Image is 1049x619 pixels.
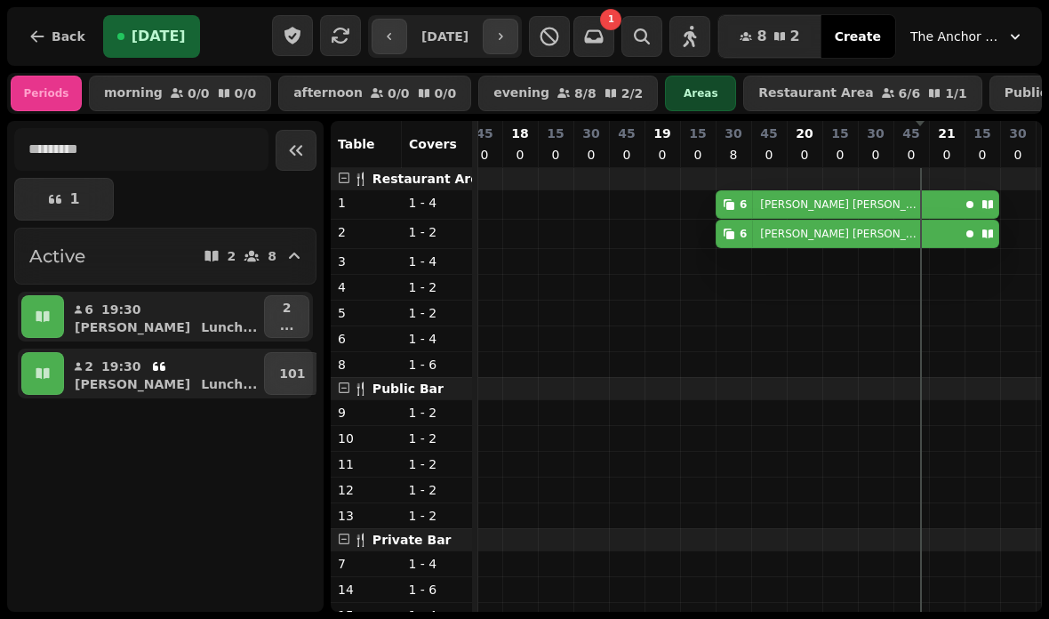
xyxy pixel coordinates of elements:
p: 1 - 4 [409,253,466,270]
p: 0 [975,146,989,164]
p: 8 / 8 [574,87,597,100]
p: 19:30 [101,358,141,375]
p: [PERSON_NAME] [PERSON_NAME] [760,227,923,241]
span: The Anchor Inn [910,28,999,45]
p: evening [493,86,549,100]
p: 15 [973,125,990,142]
p: 2 [338,223,395,241]
p: 15 [547,125,564,142]
div: 6 [740,197,747,212]
p: 6 / 6 [899,87,921,100]
p: 0 [1011,146,1025,164]
p: 2 [84,358,94,375]
span: 🍴 Private Bar [353,533,452,547]
div: 6 [740,227,747,241]
button: 101 [264,352,320,395]
p: 2 [228,250,236,262]
p: 45 [476,125,492,142]
p: 45 [902,125,919,142]
p: 1 - 2 [409,507,466,525]
p: 4 [338,278,395,296]
p: 1 / 1 [945,87,967,100]
p: 101 [279,365,305,382]
p: 1 - 2 [409,430,466,447]
span: Table [338,137,375,151]
button: Active28 [14,228,316,285]
p: 12 [338,481,395,499]
p: 2 [280,299,294,317]
button: 1 [14,178,114,221]
button: 82 [718,15,821,58]
p: 0 [584,146,598,164]
p: 0 [477,146,492,164]
button: morning0/00/0 [89,76,271,111]
p: 0 [869,146,883,164]
span: 1 [608,15,614,24]
p: [PERSON_NAME] [75,375,190,393]
p: 0 / 0 [388,87,410,100]
p: 1 - 2 [409,404,466,422]
p: 13 [338,507,395,525]
span: Create [835,30,881,43]
p: ... [280,317,294,334]
p: 1 - 4 [409,330,466,348]
p: 5 [338,304,395,322]
p: 1 - 4 [409,194,466,212]
button: The Anchor Inn [900,20,1035,52]
button: Restaurant Area6/61/1 [743,76,982,111]
p: 18 [511,125,528,142]
p: 1 - 6 [409,581,466,599]
span: [DATE] [132,29,186,44]
p: 3 [338,253,395,270]
p: 0 [904,146,918,164]
p: Lunch ... [201,318,257,336]
p: 6 [338,330,395,348]
button: Collapse sidebar [276,130,316,171]
p: 19:30 [101,301,141,318]
p: 45 [760,125,777,142]
button: 2... [264,295,309,338]
p: afternoon [293,86,363,100]
p: 1 - 2 [409,304,466,322]
span: 🍴 Restaurant Area [353,172,487,186]
div: Areas [665,76,736,111]
p: 0 [833,146,847,164]
p: 0 [940,146,954,164]
p: 15 [689,125,706,142]
button: Create [821,15,895,58]
div: Periods [11,76,82,111]
p: [PERSON_NAME] [PERSON_NAME] [760,197,923,212]
p: 14 [338,581,395,599]
p: 0 [797,146,812,164]
p: 1 - 4 [409,555,466,573]
p: 8 [726,146,741,164]
p: 9 [338,404,395,422]
p: 20 [796,125,813,142]
p: 30 [1009,125,1026,142]
p: 8 [338,356,395,374]
p: 0 [762,146,776,164]
p: 2 / 2 [621,87,644,100]
p: morning [104,86,163,100]
p: 30 [582,125,599,142]
h2: Active [29,244,85,269]
p: 15 [831,125,848,142]
p: Restaurant Area [758,86,873,100]
span: Covers [409,137,457,151]
p: 11 [338,455,395,473]
span: 8 [757,29,766,44]
p: 1 [338,194,395,212]
p: [PERSON_NAME] [75,318,190,336]
p: 0 [655,146,669,164]
p: 0 [691,146,705,164]
p: 45 [618,125,635,142]
p: 0 [513,146,527,164]
p: 0 / 0 [188,87,210,100]
span: 🍴 Public Bar [353,382,444,396]
p: 10 [338,430,395,447]
button: Back [14,15,100,58]
p: 1 - 2 [409,481,466,499]
p: 7 [338,555,395,573]
button: 619:30[PERSON_NAME]Lunch... [68,295,260,338]
p: 1 - 2 [409,278,466,296]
